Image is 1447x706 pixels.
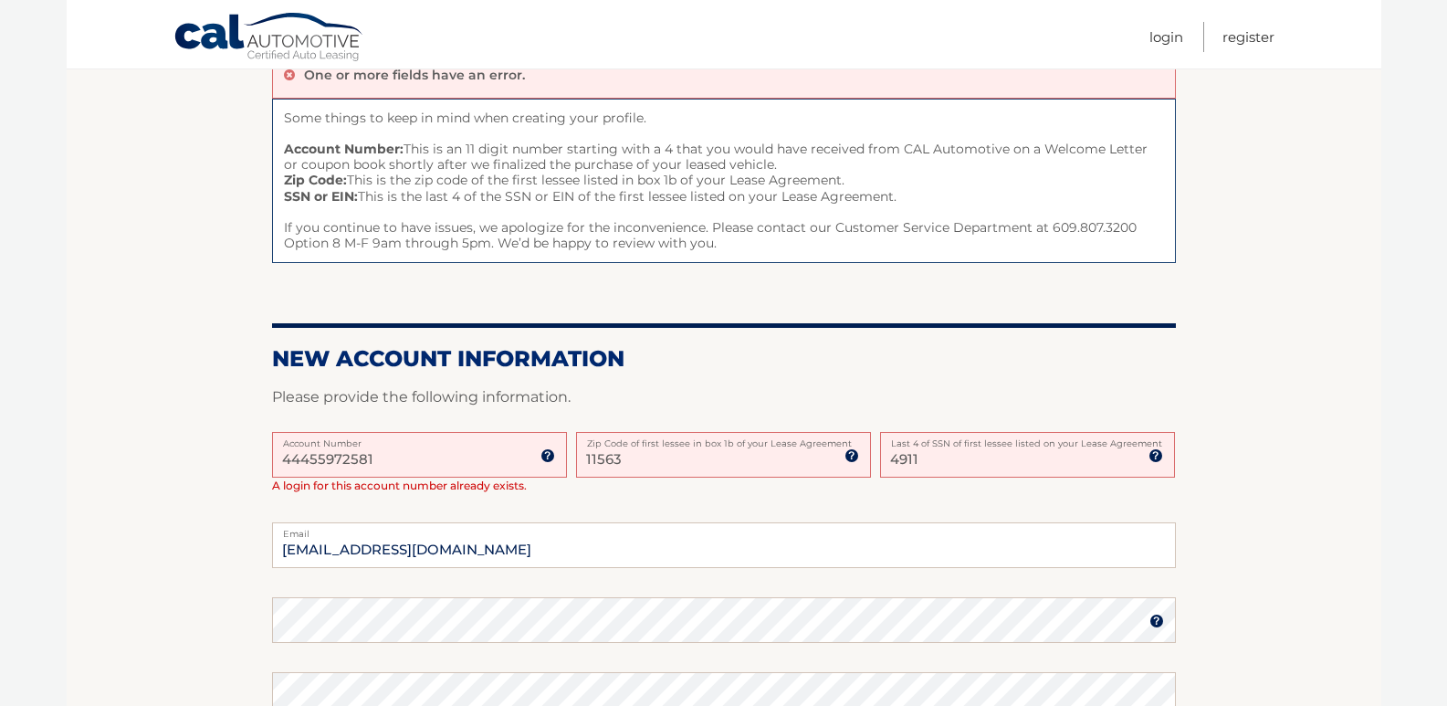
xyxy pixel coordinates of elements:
[304,67,525,83] p: One or more fields have an error.
[880,432,1175,447] label: Last 4 of SSN of first lessee listed on your Lease Agreement
[1149,22,1183,52] a: Login
[880,432,1175,478] input: SSN or EIN (last 4 digits only)
[284,172,347,188] strong: Zip Code:
[272,385,1176,410] p: Please provide the following information.
[272,99,1176,264] span: Some things to keep in mind when creating your profile. This is an 11 digit number starting with ...
[540,448,555,463] img: tooltip.svg
[272,432,567,478] input: Account Number
[284,141,404,157] strong: Account Number:
[1148,448,1163,463] img: tooltip.svg
[844,448,859,463] img: tooltip.svg
[284,188,358,205] strong: SSN or EIN:
[576,432,871,447] label: Zip Code of first lessee in box 1b of your Lease Agreement
[272,432,567,447] label: Account Number
[272,345,1176,373] h2: New Account Information
[1222,22,1274,52] a: Register
[272,522,1176,568] input: Email
[272,479,527,492] span: A login for this account number already exists.
[173,12,365,65] a: Cal Automotive
[576,432,871,478] input: Zip Code
[272,522,1176,537] label: Email
[1149,614,1164,628] img: tooltip.svg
